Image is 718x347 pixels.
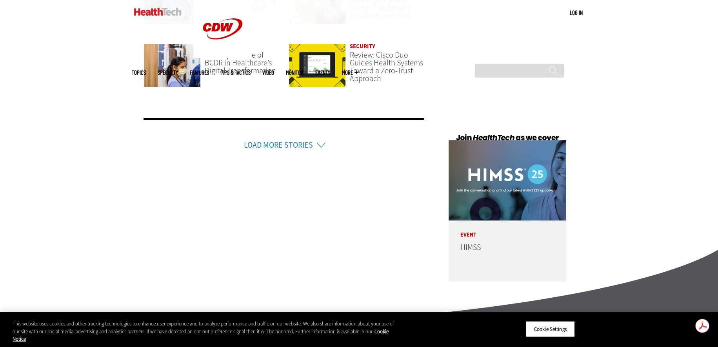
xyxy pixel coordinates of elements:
[449,220,566,238] p: Event
[244,140,313,150] a: Load More Stories
[342,70,358,76] span: More
[286,70,304,76] a: MonITor
[460,242,481,253] a: HIMSS
[190,70,209,76] a: Features
[132,70,146,76] span: Topics
[158,70,178,76] span: Specialty
[193,52,252,60] a: CDW
[570,9,583,17] div: User menu
[134,8,182,16] img: Home
[262,70,274,76] a: Video
[13,320,395,343] div: This website uses cookies and other tracking technologies to enhance user experience and to analy...
[221,70,251,76] a: Tips & Tactics
[13,328,389,343] a: More information about your privacy
[350,50,423,84] a: Review: Cisco Duo Guides Health Systems Toward a Zero-Trust Approach
[449,132,566,220] img: HIMSS25
[526,321,575,337] button: Cookie Settings
[570,9,583,16] a: Log in
[315,70,330,76] a: Events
